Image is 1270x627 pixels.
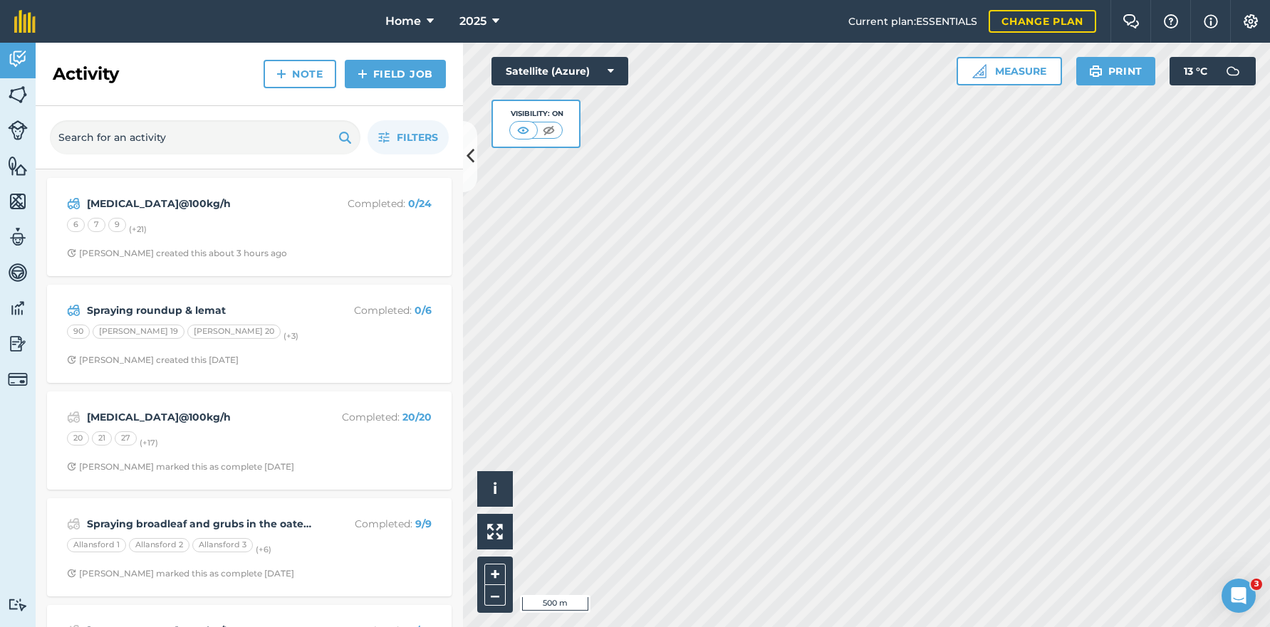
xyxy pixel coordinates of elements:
[140,438,158,448] small: (+ 17 )
[8,155,28,176] img: svg+xml;base64,PHN2ZyB4bWxucz0iaHR0cDovL3d3dy53My5vcmcvMjAwMC9zdmciIHdpZHRoPSI1NiIgaGVpZ2h0PSI2MC...
[8,191,28,212] img: svg+xml;base64,PHN2ZyB4bWxucz0iaHR0cDovL3d3dy53My5vcmcvMjAwMC9zdmciIHdpZHRoPSI1NiIgaGVpZ2h0PSI2MC...
[67,354,239,366] div: [PERSON_NAME] created this [DATE]
[318,516,432,532] p: Completed :
[8,262,28,283] img: svg+xml;base64,PD94bWwgdmVyc2lvbj0iMS4wIiBlbmNvZGluZz0idXRmLTgiPz4KPCEtLSBHZW5lcmF0b3I6IEFkb2JlIE...
[484,585,506,606] button: –
[415,304,432,317] strong: 0 / 6
[67,409,80,426] img: svg+xml;base64,PD94bWwgdmVyc2lvbj0iMS4wIiBlbmNvZGluZz0idXRmLTgiPz4KPCEtLSBHZW5lcmF0b3I6IEFkb2JlIE...
[368,120,449,154] button: Filters
[459,13,486,30] span: 2025
[8,297,28,319] img: svg+xml;base64,PD94bWwgdmVyc2lvbj0iMS4wIiBlbmNvZGluZz0idXRmLTgiPz4KPCEtLSBHZW5lcmF0b3I6IEFkb2JlIE...
[67,462,76,471] img: Clock with arrow pointing clockwise
[402,411,432,423] strong: 20 / 20
[56,186,443,268] a: [MEDICAL_DATA]@100kg/hCompleted: 0/24679(+21)Clock with arrow pointing clockwise[PERSON_NAME] cre...
[67,431,89,446] div: 20
[484,564,506,585] button: +
[92,431,112,446] div: 21
[477,471,513,507] button: i
[67,248,287,259] div: [PERSON_NAME] created this about 3 hours ago
[8,333,28,354] img: svg+xml;base64,PD94bWwgdmVyc2lvbj0iMS4wIiBlbmNvZGluZz0idXRmLTgiPz4KPCEtLSBHZW5lcmF0b3I6IEFkb2JlIE...
[514,123,532,137] img: svg+xml;base64,PHN2ZyB4bWxucz0iaHR0cDovL3d3dy53My5vcmcvMjAwMC9zdmciIHdpZHRoPSI1MCIgaGVpZ2h0PSI0MC...
[256,544,271,554] small: (+ 6 )
[67,461,294,473] div: [PERSON_NAME] marked this as complete [DATE]
[67,569,76,578] img: Clock with arrow pointing clockwise
[276,65,286,83] img: svg+xml;base64,PHN2ZyB4bWxucz0iaHR0cDovL3d3dy53My5vcmcvMjAwMC9zdmciIHdpZHRoPSIxNCIgaGVpZ2h0PSIyNC...
[87,516,313,532] strong: Spraying broadleaf and grubs in the oaten vetch
[491,57,628,85] button: Satellite (Azure)
[540,123,558,137] img: svg+xml;base64,PHN2ZyB4bWxucz0iaHR0cDovL3d3dy53My5vcmcvMjAwMC9zdmciIHdpZHRoPSI1MCIgaGVpZ2h0PSI0MC...
[67,355,76,364] img: Clock with arrow pointing clockwise
[848,14,977,29] span: Current plan : ESSENTIALS
[8,598,28,611] img: svg+xml;base64,PD94bWwgdmVyc2lvbj0iMS4wIiBlbmNvZGluZz0idXRmLTgiPz4KPCEtLSBHZW5lcmF0b3I6IEFkb2JlIE...
[14,10,36,33] img: fieldmargin Logo
[972,64,987,78] img: Ruler icon
[187,325,281,339] div: [PERSON_NAME] 20
[338,129,352,146] img: svg+xml;base64,PHN2ZyB4bWxucz0iaHR0cDovL3d3dy53My5vcmcvMjAwMC9zdmciIHdpZHRoPSIxOSIgaGVpZ2h0PSIyNC...
[318,409,432,425] p: Completed :
[67,218,85,232] div: 6
[50,120,360,154] input: Search for an activity
[1204,13,1218,30] img: svg+xml;base64,PHN2ZyB4bWxucz0iaHR0cDovL3d3dy53My5vcmcvMjAwMC9zdmciIHdpZHRoPSIxNyIgaGVpZ2h0PSIxNy...
[318,302,432,318] p: Completed :
[8,48,28,70] img: svg+xml;base64,PD94bWwgdmVyc2lvbj0iMS4wIiBlbmNvZGluZz0idXRmLTgiPz4KPCEtLSBHZW5lcmF0b3I6IEFkb2JlIE...
[87,409,313,425] strong: [MEDICAL_DATA]@100kg/h
[1242,14,1259,28] img: A cog icon
[1089,63,1103,80] img: svg+xml;base64,PHN2ZyB4bWxucz0iaHR0cDovL3d3dy53My5vcmcvMjAwMC9zdmciIHdpZHRoPSIxOSIgaGVpZ2h0PSIyNC...
[1123,14,1140,28] img: Two speech bubbles overlapping with the left bubble in the forefront
[8,369,28,389] img: svg+xml;base64,PD94bWwgdmVyc2lvbj0iMS4wIiBlbmNvZGluZz0idXRmLTgiPz4KPCEtLSBHZW5lcmF0b3I6IEFkb2JlIE...
[129,538,189,552] div: Allansford 2
[88,218,105,232] div: 7
[87,302,313,318] strong: Spraying roundup & lemat
[93,325,184,339] div: [PERSON_NAME] 19
[56,507,443,588] a: Spraying broadleaf and grubs in the oaten vetchCompleted: 9/9Allansford 1Allansford 2Allansford 3...
[385,13,421,30] span: Home
[1162,14,1180,28] img: A question mark icon
[67,568,294,579] div: [PERSON_NAME] marked this as complete [DATE]
[129,224,147,234] small: (+ 21 )
[264,60,336,88] a: Note
[8,84,28,105] img: svg+xml;base64,PHN2ZyB4bWxucz0iaHR0cDovL3d3dy53My5vcmcvMjAwMC9zdmciIHdpZHRoPSI1NiIgaGVpZ2h0PSI2MC...
[509,108,563,120] div: Visibility: On
[56,400,443,481] a: [MEDICAL_DATA]@100kg/hCompleted: 20/20202127(+17)Clock with arrow pointing clockwise[PERSON_NAME]...
[408,197,432,210] strong: 0 / 24
[345,60,446,88] a: Field Job
[53,63,119,85] h2: Activity
[108,218,126,232] div: 9
[115,431,137,446] div: 27
[1219,57,1247,85] img: svg+xml;base64,PD94bWwgdmVyc2lvbj0iMS4wIiBlbmNvZGluZz0idXRmLTgiPz4KPCEtLSBHZW5lcmF0b3I6IEFkb2JlIE...
[67,248,76,258] img: Clock with arrow pointing clockwise
[1170,57,1256,85] button: 13 °C
[87,196,313,211] strong: [MEDICAL_DATA]@100kg/h
[8,226,28,248] img: svg+xml;base64,PD94bWwgdmVyc2lvbj0iMS4wIiBlbmNvZGluZz0idXRmLTgiPz4KPCEtLSBHZW5lcmF0b3I6IEFkb2JlIE...
[989,10,1096,33] a: Change plan
[67,302,80,319] img: svg+xml;base64,PD94bWwgdmVyc2lvbj0iMS4wIiBlbmNvZGluZz0idXRmLTgiPz4KPCEtLSBHZW5lcmF0b3I6IEFkb2JlIE...
[358,65,368,83] img: svg+xml;base64,PHN2ZyB4bWxucz0iaHR0cDovL3d3dy53My5vcmcvMjAwMC9zdmciIHdpZHRoPSIxNCIgaGVpZ2h0PSIyNC...
[1184,57,1207,85] span: 13 ° C
[56,293,443,374] a: Spraying roundup & lematCompleted: 0/690[PERSON_NAME] 19[PERSON_NAME] 20(+3)Clock with arrow poin...
[1222,579,1256,613] iframe: Intercom live chat
[283,331,298,341] small: (+ 3 )
[957,57,1062,85] button: Measure
[487,524,503,539] img: Four arrows, one pointing top left, one top right, one bottom right and the last bottom left
[67,538,126,552] div: Allansford 1
[67,515,80,532] img: svg+xml;base64,PD94bWwgdmVyc2lvbj0iMS4wIiBlbmNvZGluZz0idXRmLTgiPz4KPCEtLSBHZW5lcmF0b3I6IEFkb2JlIE...
[67,195,80,212] img: svg+xml;base64,PD94bWwgdmVyc2lvbj0iMS4wIiBlbmNvZGluZz0idXRmLTgiPz4KPCEtLSBHZW5lcmF0b3I6IEFkb2JlIE...
[1251,579,1262,590] span: 3
[192,538,253,552] div: Allansford 3
[397,130,438,145] span: Filters
[493,480,497,497] span: i
[67,325,90,339] div: 90
[318,196,432,211] p: Completed :
[8,120,28,140] img: svg+xml;base64,PD94bWwgdmVyc2lvbj0iMS4wIiBlbmNvZGluZz0idXRmLTgiPz4KPCEtLSBHZW5lcmF0b3I6IEFkb2JlIE...
[1076,57,1156,85] button: Print
[415,517,432,530] strong: 9 / 9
